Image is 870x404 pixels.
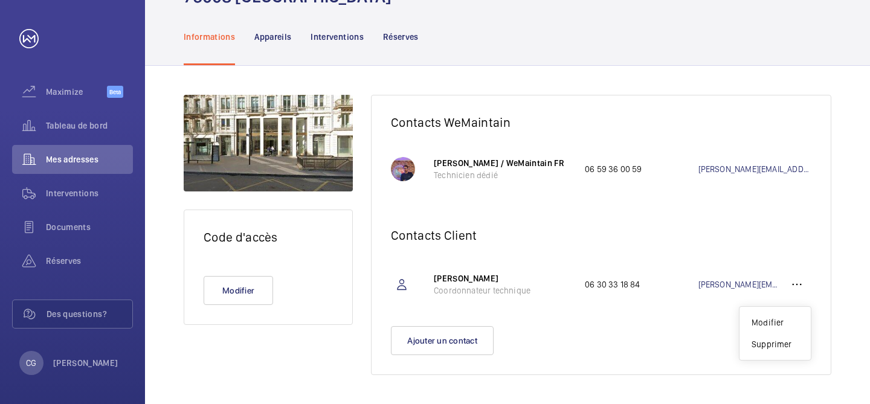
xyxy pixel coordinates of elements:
button: Ajouter un contact [391,326,494,355]
a: [PERSON_NAME][EMAIL_ADDRESS][DOMAIN_NAME] [698,163,812,175]
h2: Contacts WeMaintain [391,115,811,130]
p: Supprimer [752,338,799,350]
p: Technicien dédié [434,169,573,181]
span: Documents [46,221,133,233]
span: Mes adresses [46,153,133,165]
span: Interventions [46,187,133,199]
p: CG [26,357,36,369]
button: Modifier [204,276,273,305]
h2: Contacts Client [391,228,811,243]
a: [PERSON_NAME][EMAIL_ADDRESS][DOMAIN_NAME] [698,278,783,290]
span: Maximize [46,86,107,98]
p: Modifier [752,316,799,329]
h2: Code d'accès [204,229,333,245]
span: Des questions? [47,308,132,320]
p: [PERSON_NAME] [434,272,573,284]
p: Informations [184,31,235,43]
p: Interventions [311,31,364,43]
p: [PERSON_NAME] / WeMaintain FR [434,157,573,169]
span: Réserves [46,255,133,267]
p: 06 30 33 18 84 [585,278,698,290]
span: Tableau de bord [46,120,133,132]
p: Appareils [254,31,291,43]
p: Réserves [383,31,419,43]
p: [PERSON_NAME] [53,357,118,369]
p: 06 59 36 00 59 [585,163,698,175]
p: Coordonnateur technique [434,284,573,297]
span: Beta [107,86,123,98]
